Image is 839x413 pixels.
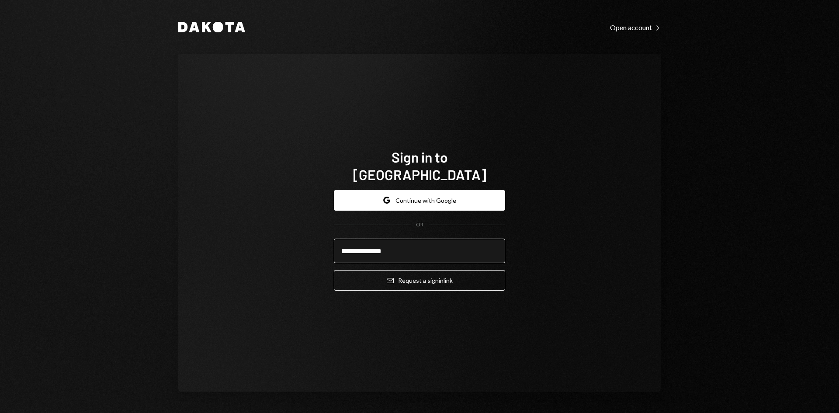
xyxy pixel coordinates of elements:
[334,148,505,183] h1: Sign in to [GEOGRAPHIC_DATA]
[610,23,661,32] div: Open account
[334,190,505,211] button: Continue with Google
[416,221,423,229] div: OR
[334,270,505,291] button: Request a signinlink
[610,22,661,32] a: Open account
